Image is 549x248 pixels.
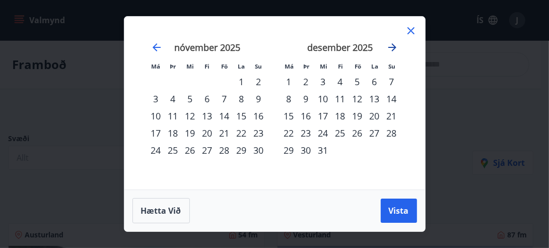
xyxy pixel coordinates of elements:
[233,125,250,142] div: 22
[233,142,250,159] div: 29
[233,125,250,142] td: Choose laugardagur, 22. nóvember 2025 as your check-in date. It’s available.
[165,142,182,159] td: Choose þriðjudagur, 25. nóvember 2025 as your check-in date. It’s available.
[366,90,383,107] td: Choose laugardagur, 13. desember 2025 as your check-in date. It’s available.
[349,90,366,107] td: Choose föstudagur, 12. desember 2025 as your check-in date. It’s available.
[372,63,379,70] small: La
[250,142,267,159] div: 30
[315,107,332,125] div: 17
[174,41,240,53] strong: nóvember 2025
[151,41,163,53] div: Move backward to switch to the previous month.
[250,142,267,159] td: Choose sunnudagur, 30. nóvember 2025 as your check-in date. It’s available.
[250,73,267,90] td: Choose sunnudagur, 2. nóvember 2025 as your check-in date. It’s available.
[216,90,233,107] div: 7
[216,142,233,159] div: 28
[281,142,298,159] td: Choose mánudagur, 29. desember 2025 as your check-in date. It’s available.
[148,125,165,142] div: 17
[250,107,267,125] td: Choose sunnudagur, 16. nóvember 2025 as your check-in date. It’s available.
[366,107,383,125] td: Choose laugardagur, 20. desember 2025 as your check-in date. It’s available.
[338,63,344,70] small: Fi
[250,107,267,125] div: 16
[136,29,413,181] div: Calendar
[165,107,182,125] div: 11
[366,73,383,90] td: Choose laugardagur, 6. desember 2025 as your check-in date. It’s available.
[182,107,199,125] div: 12
[315,90,332,107] td: Choose miðvikudagur, 10. desember 2025 as your check-in date. It’s available.
[186,63,194,70] small: Mi
[315,142,332,159] div: 31
[332,73,349,90] td: Choose fimmtudagur, 4. desember 2025 as your check-in date. It’s available.
[383,90,400,107] td: Choose sunnudagur, 14. desember 2025 as your check-in date. It’s available.
[298,125,315,142] div: 23
[233,142,250,159] td: Choose laugardagur, 29. nóvember 2025 as your check-in date. It’s available.
[383,125,400,142] td: Choose sunnudagur, 28. desember 2025 as your check-in date. It’s available.
[281,90,298,107] div: 8
[199,107,216,125] div: 13
[332,107,349,125] td: Choose fimmtudagur, 18. desember 2025 as your check-in date. It’s available.
[383,73,400,90] td: Choose sunnudagur, 7. desember 2025 as your check-in date. It’s available.
[281,125,298,142] td: Choose mánudagur, 22. desember 2025 as your check-in date. It’s available.
[221,63,228,70] small: Fö
[332,90,349,107] div: 11
[199,125,216,142] div: 20
[250,125,267,142] div: 23
[281,73,298,90] td: Choose mánudagur, 1. desember 2025 as your check-in date. It’s available.
[233,90,250,107] div: 8
[298,142,315,159] div: 30
[315,73,332,90] div: 3
[281,107,298,125] div: 15
[383,125,400,142] div: 28
[165,125,182,142] div: 18
[298,73,315,90] div: 2
[315,142,332,159] td: Choose miðvikudagur, 31. desember 2025 as your check-in date. It’s available.
[255,63,262,70] small: Su
[199,90,216,107] td: Choose fimmtudagur, 6. nóvember 2025 as your check-in date. It’s available.
[182,125,199,142] div: 19
[349,73,366,90] div: 5
[315,125,332,142] div: 24
[148,107,165,125] div: 10
[366,90,383,107] div: 13
[389,63,396,70] small: Su
[148,142,165,159] td: Choose mánudagur, 24. nóvember 2025 as your check-in date. It’s available.
[148,90,165,107] td: Choose mánudagur, 3. nóvember 2025 as your check-in date. It’s available.
[152,63,161,70] small: Má
[281,73,298,90] div: 1
[366,125,383,142] div: 27
[332,73,349,90] div: 4
[332,90,349,107] td: Choose fimmtudagur, 11. desember 2025 as your check-in date. It’s available.
[141,205,181,216] span: Hætta við
[315,107,332,125] td: Choose miðvikudagur, 17. desember 2025 as your check-in date. It’s available.
[315,90,332,107] div: 10
[315,73,332,90] td: Choose miðvikudagur, 3. desember 2025 as your check-in date. It’s available.
[298,107,315,125] div: 16
[165,107,182,125] td: Choose þriðjudagur, 11. nóvember 2025 as your check-in date. It’s available.
[281,90,298,107] td: Choose mánudagur, 8. desember 2025 as your check-in date. It’s available.
[298,125,315,142] td: Choose þriðjudagur, 23. desember 2025 as your check-in date. It’s available.
[182,142,199,159] td: Choose miðvikudagur, 26. nóvember 2025 as your check-in date. It’s available.
[332,125,349,142] td: Choose fimmtudagur, 25. desember 2025 as your check-in date. It’s available.
[355,63,361,70] small: Fö
[349,73,366,90] td: Choose föstudagur, 5. desember 2025 as your check-in date. It’s available.
[165,142,182,159] div: 25
[165,125,182,142] td: Choose þriðjudagur, 18. nóvember 2025 as your check-in date. It’s available.
[233,73,250,90] div: 1
[216,125,233,142] div: 21
[308,41,373,53] strong: desember 2025
[366,125,383,142] td: Choose laugardagur, 27. desember 2025 as your check-in date. It’s available.
[216,107,233,125] td: Choose föstudagur, 14. nóvember 2025 as your check-in date. It’s available.
[250,90,267,107] div: 9
[233,107,250,125] td: Choose laugardagur, 15. nóvember 2025 as your check-in date. It’s available.
[298,142,315,159] td: Choose þriðjudagur, 30. desember 2025 as your check-in date. It’s available.
[285,63,294,70] small: Má
[349,107,366,125] div: 19
[233,107,250,125] div: 15
[349,125,366,142] div: 26
[170,63,176,70] small: Þr
[349,107,366,125] td: Choose föstudagur, 19. desember 2025 as your check-in date. It’s available.
[281,107,298,125] td: Choose mánudagur, 15. desember 2025 as your check-in date. It’s available.
[182,90,199,107] td: Choose miðvikudagur, 5. nóvember 2025 as your check-in date. It’s available.
[199,90,216,107] div: 6
[298,90,315,107] div: 9
[148,142,165,159] div: 24
[298,107,315,125] td: Choose þriðjudagur, 16. desember 2025 as your check-in date. It’s available.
